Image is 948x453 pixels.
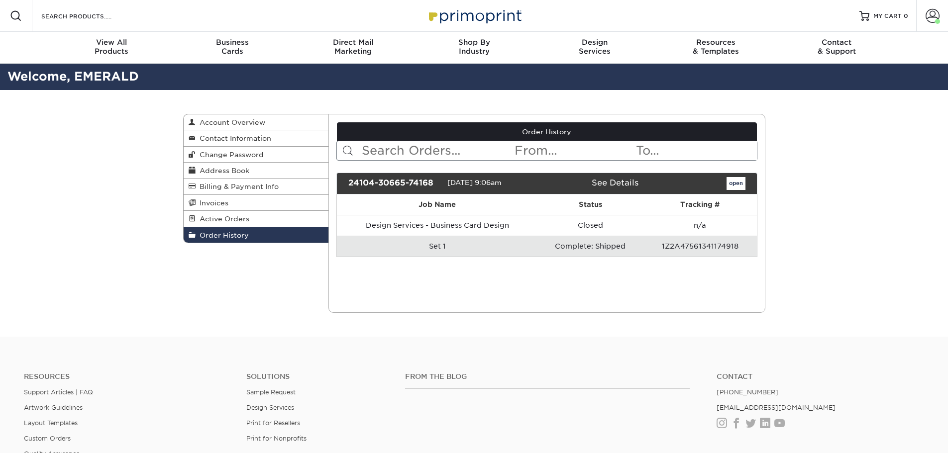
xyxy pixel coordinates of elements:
a: View AllProducts [51,32,172,64]
a: Contact [717,372,924,381]
div: Marketing [293,38,414,56]
span: MY CART [873,12,902,20]
td: Closed [537,215,643,236]
span: 0 [904,12,908,19]
input: From... [514,141,635,160]
a: Sample Request [246,388,296,396]
a: Custom Orders [24,435,71,442]
a: Account Overview [184,114,329,130]
a: BusinessCards [172,32,293,64]
span: Invoices [196,199,228,207]
span: Resources [655,38,776,47]
span: Address Book [196,167,249,175]
a: Order History [184,227,329,243]
h4: From the Blog [405,372,690,381]
a: Direct MailMarketing [293,32,414,64]
span: Billing & Payment Info [196,182,279,190]
h4: Resources [24,372,231,381]
td: 1Z2A47561341174918 [643,236,757,257]
div: 24104-30665-74168 [341,177,447,190]
a: Resources& Templates [655,32,776,64]
span: Contact [776,38,897,47]
div: & Support [776,38,897,56]
th: Status [537,194,643,215]
span: Change Password [196,151,264,159]
a: open [727,177,745,190]
a: Print for Nonprofits [246,435,307,442]
span: Direct Mail [293,38,414,47]
a: Billing & Payment Info [184,179,329,194]
span: View All [51,38,172,47]
span: Contact Information [196,134,271,142]
a: DesignServices [534,32,655,64]
a: Contact Information [184,130,329,146]
a: [EMAIL_ADDRESS][DOMAIN_NAME] [717,404,836,411]
span: Order History [196,231,249,239]
span: Design [534,38,655,47]
a: Design Services [246,404,294,411]
a: Contact& Support [776,32,897,64]
a: Address Book [184,163,329,179]
a: Print for Resellers [246,419,300,427]
td: Design Services - Business Card Design [337,215,537,236]
td: n/a [643,215,757,236]
div: Products [51,38,172,56]
a: Order History [337,122,757,141]
div: & Templates [655,38,776,56]
a: Support Articles | FAQ [24,388,93,396]
a: See Details [592,178,638,187]
div: Services [534,38,655,56]
a: Invoices [184,195,329,211]
a: Layout Templates [24,419,78,427]
input: Search Orders... [361,141,514,160]
div: Cards [172,38,293,56]
a: Shop ByIndustry [414,32,534,64]
input: To... [635,141,756,160]
th: Tracking # [643,194,757,215]
td: Complete: Shipped [537,236,643,257]
h4: Solutions [246,372,390,381]
a: Active Orders [184,211,329,227]
span: Shop By [414,38,534,47]
a: [PHONE_NUMBER] [717,388,778,396]
div: Industry [414,38,534,56]
a: Change Password [184,147,329,163]
img: Primoprint [424,5,524,26]
span: [DATE] 9:06am [447,179,502,186]
span: Account Overview [196,118,265,126]
span: Active Orders [196,215,249,223]
a: Artwork Guidelines [24,404,83,411]
input: SEARCH PRODUCTS..... [40,10,137,22]
span: Business [172,38,293,47]
td: Set 1 [337,236,537,257]
th: Job Name [337,194,537,215]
